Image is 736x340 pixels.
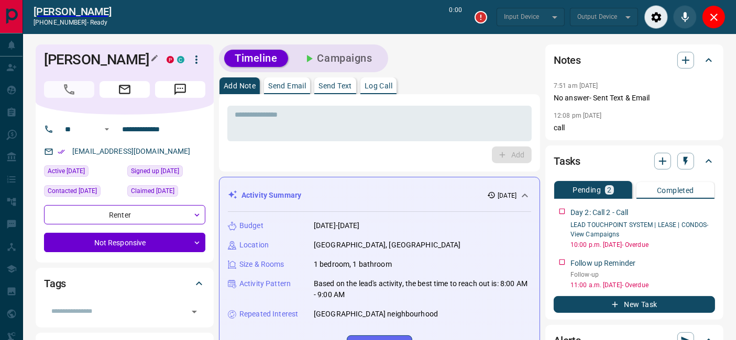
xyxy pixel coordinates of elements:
[554,82,598,89] p: 7:51 am [DATE]
[90,19,108,26] span: ready
[573,186,601,194] p: Pending
[48,166,85,176] span: Active [DATE]
[607,186,611,194] p: 2
[48,186,97,196] span: Contacted [DATE]
[167,56,174,63] div: property.ca
[657,187,694,194] p: Completed
[34,5,112,18] a: [PERSON_NAME]
[239,220,263,231] p: Budget
[44,165,122,180] div: Fri Apr 25 2025
[44,51,151,68] h1: [PERSON_NAME]
[570,221,709,238] a: LEAD TOUCHPOINT SYSTEM | LEASE | CONDOS- View Campaigns
[155,81,205,98] span: Message
[570,240,715,250] p: 10:00 p.m. [DATE] - Overdue
[44,275,66,292] h2: Tags
[241,190,301,201] p: Activity Summary
[127,185,205,200] div: Fri Apr 25 2025
[239,309,298,320] p: Repeated Interest
[554,122,715,133] p: call
[292,50,383,67] button: Campaigns
[365,82,392,89] p: Log Call
[268,82,306,89] p: Send Email
[127,165,205,180] div: Tue Sep 19 2023
[554,296,715,313] button: New Task
[187,304,202,319] button: Open
[44,271,205,296] div: Tags
[228,186,531,205] div: Activity Summary[DATE]
[58,148,65,155] svg: Email Verified
[44,185,122,200] div: Sat Jul 19 2025
[570,258,635,269] p: Follow up Reminder
[314,309,438,320] p: [GEOGRAPHIC_DATA] neighbourhood
[314,278,531,300] p: Based on the lead's activity, the best time to reach out is: 8:00 AM - 9:00 AM
[314,240,461,251] p: [GEOGRAPHIC_DATA], [GEOGRAPHIC_DATA]
[239,278,291,289] p: Activity Pattern
[449,5,462,29] p: 0:00
[131,166,179,176] span: Signed up [DATE]
[34,18,112,27] p: [PHONE_NUMBER] -
[101,123,113,135] button: Open
[570,280,715,290] p: 11:00 a.m. [DATE] - Overdue
[554,149,715,174] div: Tasks
[702,5,726,29] div: Close
[554,48,715,73] div: Notes
[570,270,715,279] p: Follow-up
[44,233,205,252] div: Not Responsive
[131,186,174,196] span: Claimed [DATE]
[318,82,352,89] p: Send Text
[554,93,715,104] p: No answer- Sent Text & Email
[554,52,581,69] h2: Notes
[570,207,629,218] p: Day 2: Call 2 - Call
[100,81,150,98] span: Email
[554,112,602,119] p: 12:08 pm [DATE]
[177,56,184,63] div: condos.ca
[44,81,94,98] span: Call
[314,220,360,231] p: [DATE]-[DATE]
[644,5,668,29] div: Audio Settings
[498,191,517,200] p: [DATE]
[224,50,288,67] button: Timeline
[239,259,284,270] p: Size & Rooms
[314,259,392,270] p: 1 bedroom, 1 bathroom
[72,147,191,155] a: [EMAIL_ADDRESS][DOMAIN_NAME]
[224,82,256,89] p: Add Note
[673,5,697,29] div: Mute
[554,153,580,169] h2: Tasks
[44,205,205,224] div: Renter
[239,240,269,251] p: Location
